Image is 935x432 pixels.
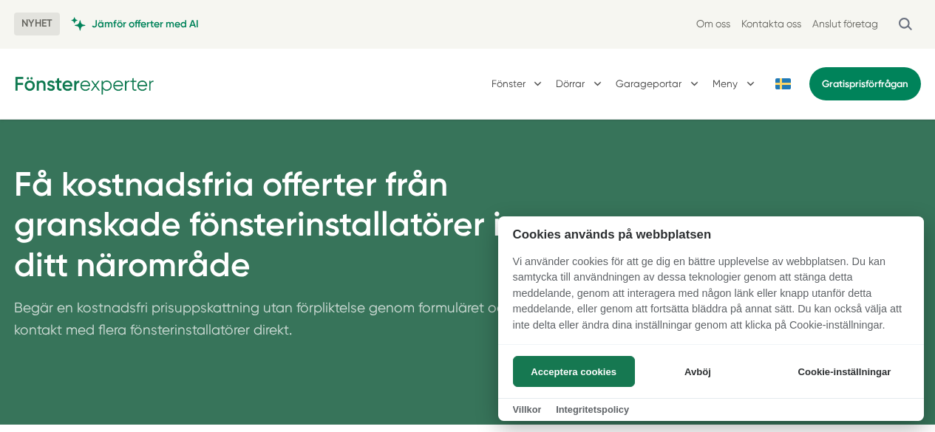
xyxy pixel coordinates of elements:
a: Integritetspolicy [556,404,629,415]
a: Villkor [513,404,542,415]
button: Avböj [639,356,756,387]
p: Vi använder cookies för att ge dig en bättre upplevelse av webbplatsen. Du kan samtycka till anvä... [498,254,924,344]
button: Acceptera cookies [513,356,635,387]
h2: Cookies används på webbplatsen [498,227,924,241]
button: Cookie-inställningar [780,356,909,387]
